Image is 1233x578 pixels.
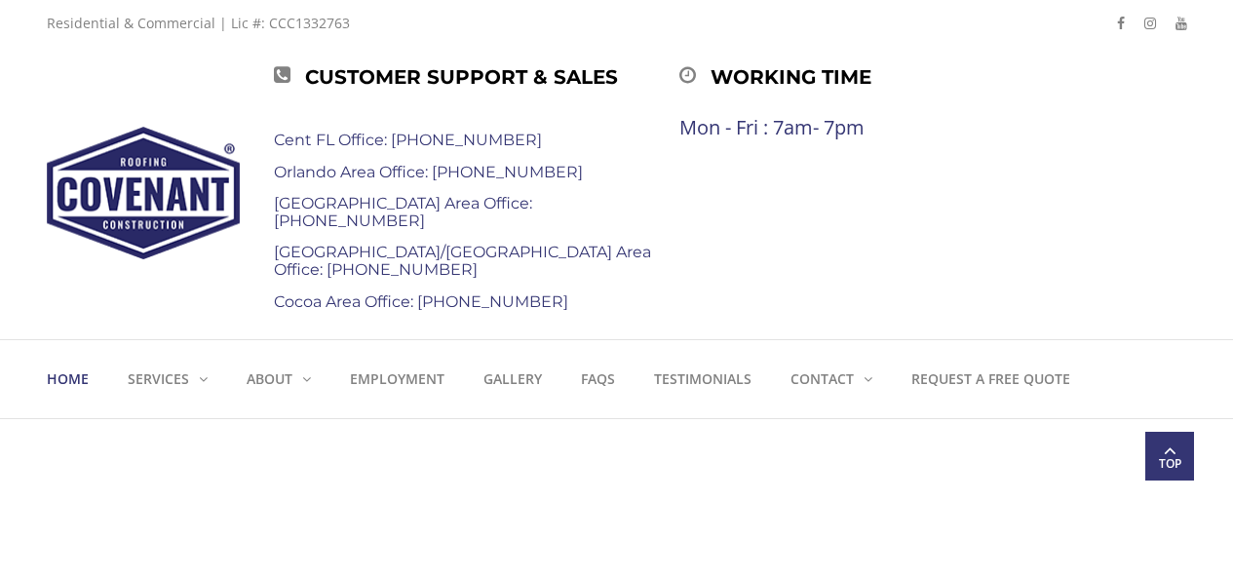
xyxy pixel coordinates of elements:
a: Employment [330,340,464,418]
div: Mon - Fri : 7am- 7pm [679,117,1084,138]
a: Testimonials [635,340,771,418]
a: Cocoa Area Office: [PHONE_NUMBER] [274,292,568,311]
a: Home [47,340,108,418]
strong: Services [128,369,189,388]
a: Contact [771,340,892,418]
strong: Testimonials [654,369,751,388]
strong: Home [47,369,89,388]
img: Covenant Roofing and Construction, Inc. [47,127,240,259]
strong: Contact [790,369,854,388]
a: [GEOGRAPHIC_DATA]/[GEOGRAPHIC_DATA] Area Office: [PHONE_NUMBER] [274,243,651,279]
span: Top [1145,454,1194,474]
strong: Request a Free Quote [911,369,1070,388]
strong: Gallery [483,369,542,388]
strong: Employment [350,369,444,388]
a: About [227,340,330,418]
a: Cent FL Office: [PHONE_NUMBER] [274,131,542,149]
a: Orlando Area Office: [PHONE_NUMBER] [274,163,583,181]
strong: FAQs [581,369,615,388]
a: Top [1145,432,1194,481]
a: Services [108,340,227,418]
a: Gallery [464,340,561,418]
a: FAQs [561,340,635,418]
a: [GEOGRAPHIC_DATA] Area Office: [PHONE_NUMBER] [274,194,532,230]
div: Customer Support & Sales [274,60,678,94]
strong: About [247,369,292,388]
div: Working time [679,60,1084,94]
a: Request a Free Quote [892,340,1090,418]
